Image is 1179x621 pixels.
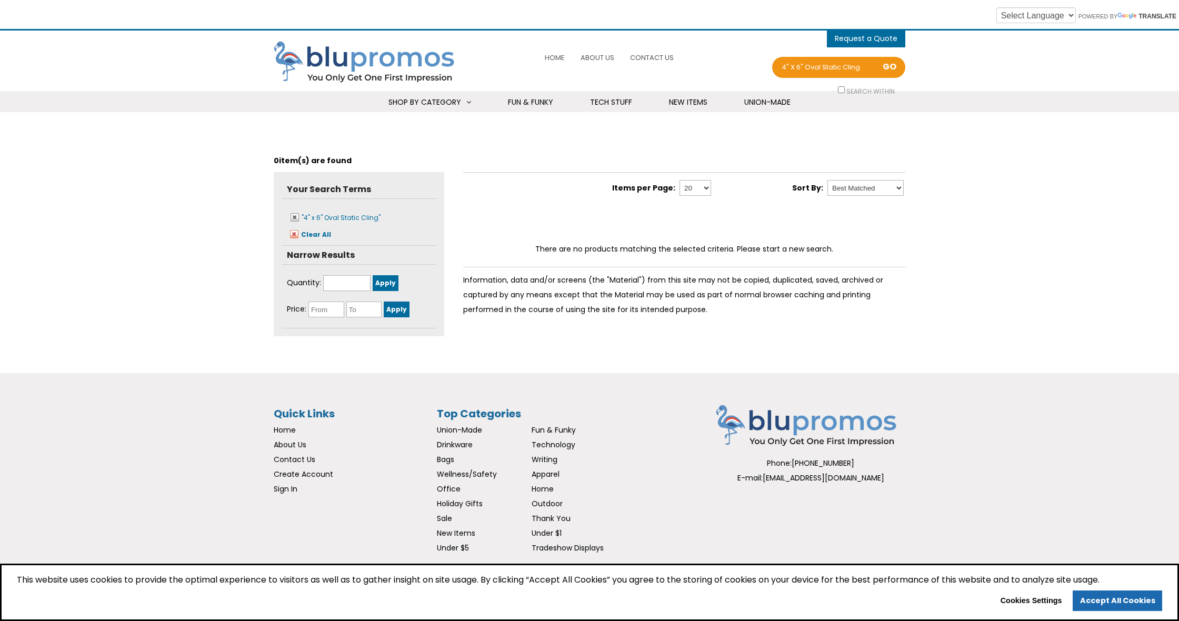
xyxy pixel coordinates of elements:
[437,405,626,423] h3: Top Categories
[763,473,884,483] a: [EMAIL_ADDRESS][DOMAIN_NAME]
[346,302,382,317] input: To
[577,91,645,114] a: Tech Stuff
[274,405,432,423] h3: Quick Links
[274,484,297,494] a: Sign In
[437,513,452,524] a: Sale
[532,513,571,524] a: Thank You
[542,46,567,69] a: Home
[744,97,791,107] span: Union-Made
[627,46,676,69] a: Contact Us
[17,574,1162,590] span: This website uses cookies to provide the optimal experience to visitors as well as to gather insi...
[835,33,897,46] span: items - Cart
[388,97,461,107] span: Shop By Category
[532,439,575,450] a: Technology
[532,469,559,479] a: Apparel
[988,5,1176,25] div: Powered by
[282,180,436,198] h5: Your Search Terms
[437,484,461,494] a: Office
[767,458,792,468] span: Phone:
[532,543,604,553] a: Tradeshow Displays
[993,593,1069,609] button: Cookies Settings
[437,454,454,465] a: Bags
[535,244,833,254] span: There are no products matching the selected criteria. Please start a new search.
[274,469,333,479] a: Create Account
[274,439,306,450] a: About Us
[1117,13,1176,20] a: Translate
[996,7,1076,23] select: Language Translate Widget
[274,155,279,166] span: 0
[1117,13,1138,20] img: Google Translate
[792,458,854,468] span: [PHONE_NUMBER]
[373,275,398,291] input: Apply
[532,528,562,538] a: Under $1
[437,425,482,435] a: Union-Made
[287,228,331,240] a: Clear All
[495,91,566,114] a: Fun & Funky
[463,267,905,317] div: Information, data and/or screens (the "Material") from this site may not be copied, duplicated, s...
[545,53,565,63] span: Home
[1073,590,1162,612] a: allow cookies
[302,213,381,222] span: "4" x 6" Oval Static Cling"
[437,498,483,509] a: Holiday Gifts
[835,31,897,46] button: items - Cart
[437,528,475,538] a: New Items
[437,543,469,553] a: Under $5
[612,183,677,193] label: Items per Page:
[532,498,563,509] a: Outdoor
[287,277,321,288] span: Quantity
[437,439,473,450] a: Drinkware
[630,53,674,63] span: Contact Us
[274,425,296,435] a: Home
[590,97,632,107] span: Tech Stuff
[731,91,804,114] a: Union-Made
[532,484,554,494] a: Home
[287,304,306,314] span: Price
[656,91,721,114] a: New Items
[578,46,617,69] a: About Us
[437,469,497,479] a: Wellness/Safety
[274,149,905,172] div: item(s) are found
[274,41,463,84] img: Blupromos LLC's Logo
[532,454,557,465] a: Writing
[669,97,707,107] span: New Items
[508,97,553,107] span: Fun & Funky
[282,246,436,264] h5: Narrow Results
[737,473,763,483] span: E-mail:
[308,302,344,317] input: From
[532,425,576,435] a: Fun & Funky
[287,212,381,223] a: "4" x 6" Oval Static Cling"
[274,454,315,465] a: Contact Us
[581,53,614,63] span: About Us
[301,230,331,239] span: Clear All
[384,302,409,317] input: Apply
[792,183,825,193] label: Sort By:
[375,91,484,114] a: Shop By Category
[716,405,905,448] img: Blupromos LLC's Logo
